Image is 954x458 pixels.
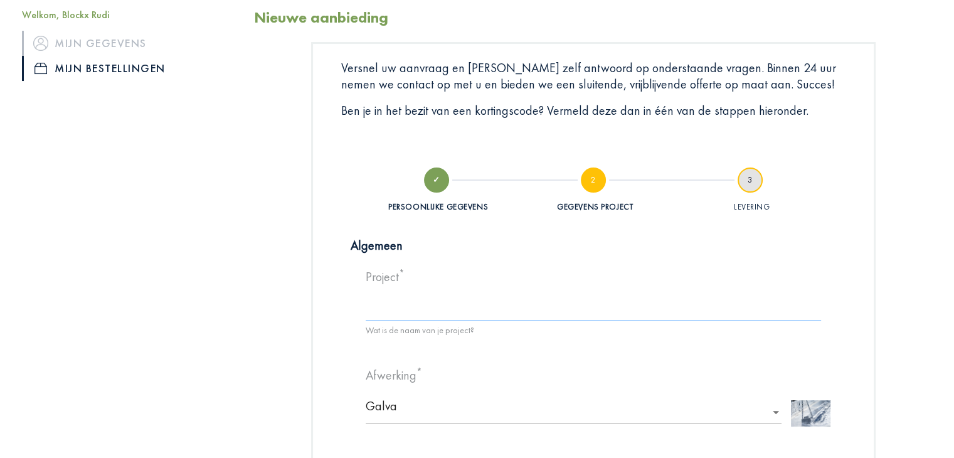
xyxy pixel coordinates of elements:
font: Nieuwe aanbieding [254,8,388,27]
a: iconMijn bestellingen [22,56,235,82]
font: Mijn bestellingen [55,61,166,76]
font: Wat is de naam van je project? [366,324,474,336]
font: Versnel uw aanvraag en [PERSON_NAME] zelf antwoord op onderstaande vragen. Binnen 24 uur nemen we... [341,60,836,92]
img: icon [33,36,48,51]
font: Persoonlijke gegevens [388,201,488,212]
img: icon [34,63,47,75]
a: iconMijn gegevens [22,31,235,56]
font: Afwerking [366,367,416,383]
font: Welkom, Blockx Rudi [22,9,110,22]
font: Project [366,269,399,285]
font: Mijn gegevens [55,36,147,50]
font: Ben je in het bezit van een kortingscode? Vermeld deze dan in één van de stappen hieronder. [341,102,808,119]
font: Algemeen [351,237,403,253]
font: Gegevens project [557,201,633,212]
font: Levering [734,201,770,212]
img: Z [791,400,830,427]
